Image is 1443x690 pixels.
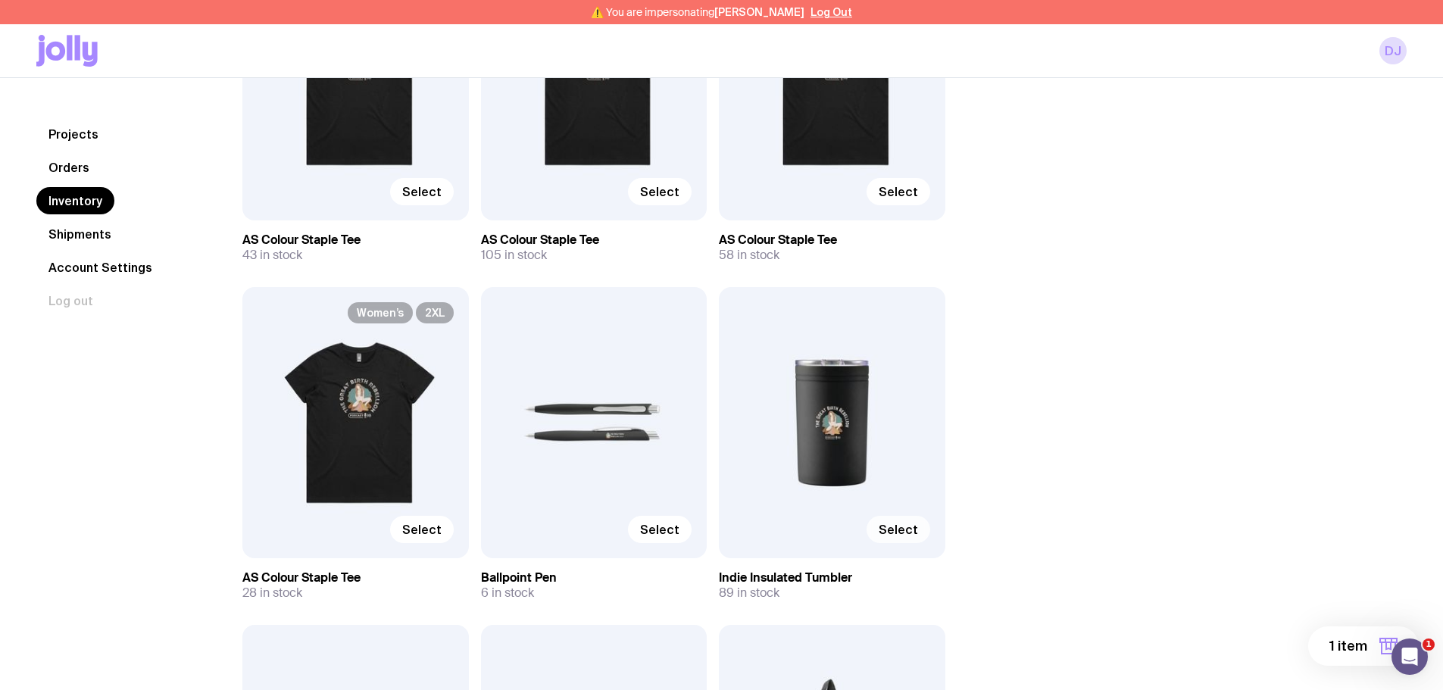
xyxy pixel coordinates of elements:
[36,220,123,248] a: Shipments
[1391,638,1428,675] iframe: Intercom live chat
[719,248,779,263] span: 58 in stock
[348,302,413,323] span: Women’s
[1379,37,1407,64] a: DJ
[1423,638,1435,651] span: 1
[36,287,105,314] button: Log out
[719,233,945,248] h3: AS Colour Staple Tee
[719,585,779,601] span: 89 in stock
[1308,626,1419,666] button: 1 item
[36,254,164,281] a: Account Settings
[640,522,679,537] span: Select
[36,120,111,148] a: Projects
[402,184,442,199] span: Select
[402,522,442,537] span: Select
[242,585,302,601] span: 28 in stock
[1329,637,1367,655] span: 1 item
[481,248,547,263] span: 105 in stock
[879,522,918,537] span: Select
[481,570,707,585] h3: Ballpoint Pen
[481,585,534,601] span: 6 in stock
[242,570,469,585] h3: AS Colour Staple Tee
[481,233,707,248] h3: AS Colour Staple Tee
[591,6,804,18] span: ⚠️ You are impersonating
[811,6,852,18] button: Log Out
[879,184,918,199] span: Select
[36,154,102,181] a: Orders
[719,570,945,585] h3: Indie Insulated Tumbler
[242,248,302,263] span: 43 in stock
[36,187,114,214] a: Inventory
[242,233,469,248] h3: AS Colour Staple Tee
[640,184,679,199] span: Select
[416,302,454,323] span: 2XL
[714,6,804,18] span: [PERSON_NAME]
